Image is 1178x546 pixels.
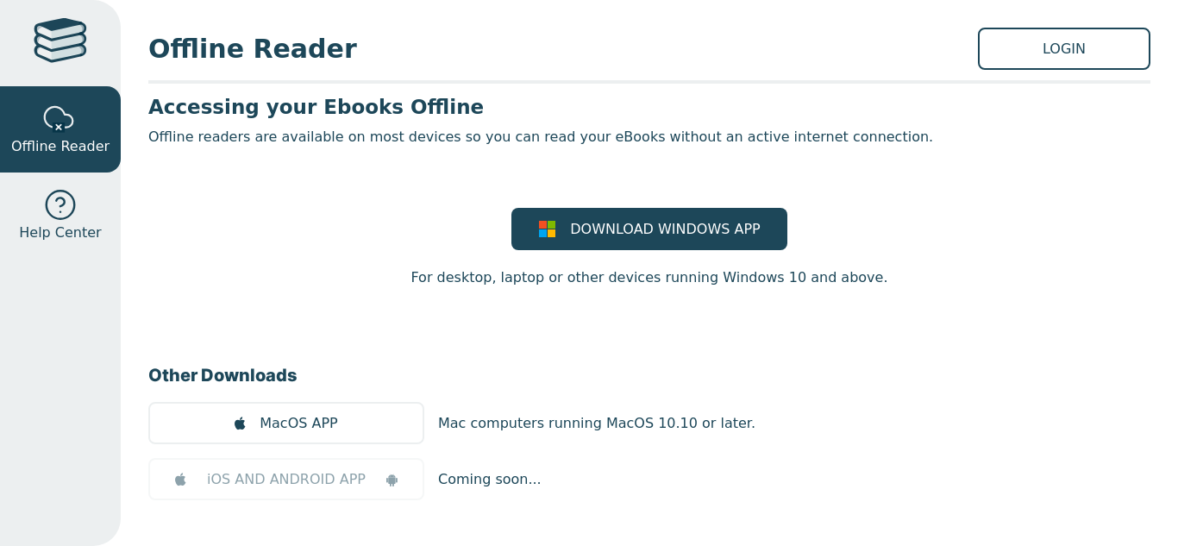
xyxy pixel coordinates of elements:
p: Mac computers running MacOS 10.10 or later. [438,413,755,434]
span: Help Center [19,223,101,243]
a: MacOS APP [148,402,424,444]
p: Offline readers are available on most devices so you can read your eBooks without an active inter... [148,127,1150,147]
h3: Other Downloads [148,362,1150,388]
span: DOWNLOAD WINDOWS APP [570,219,760,240]
span: MacOS APP [260,413,337,434]
span: Offline Reader [148,29,978,68]
a: DOWNLOAD WINDOWS APP [511,208,787,250]
p: Coming soon... [438,469,542,490]
a: LOGIN [978,28,1150,70]
h3: Accessing your Ebooks Offline [148,94,1150,120]
p: For desktop, laptop or other devices running Windows 10 and above. [410,267,887,288]
span: iOS AND ANDROID APP [207,469,366,490]
span: Offline Reader [11,136,110,157]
